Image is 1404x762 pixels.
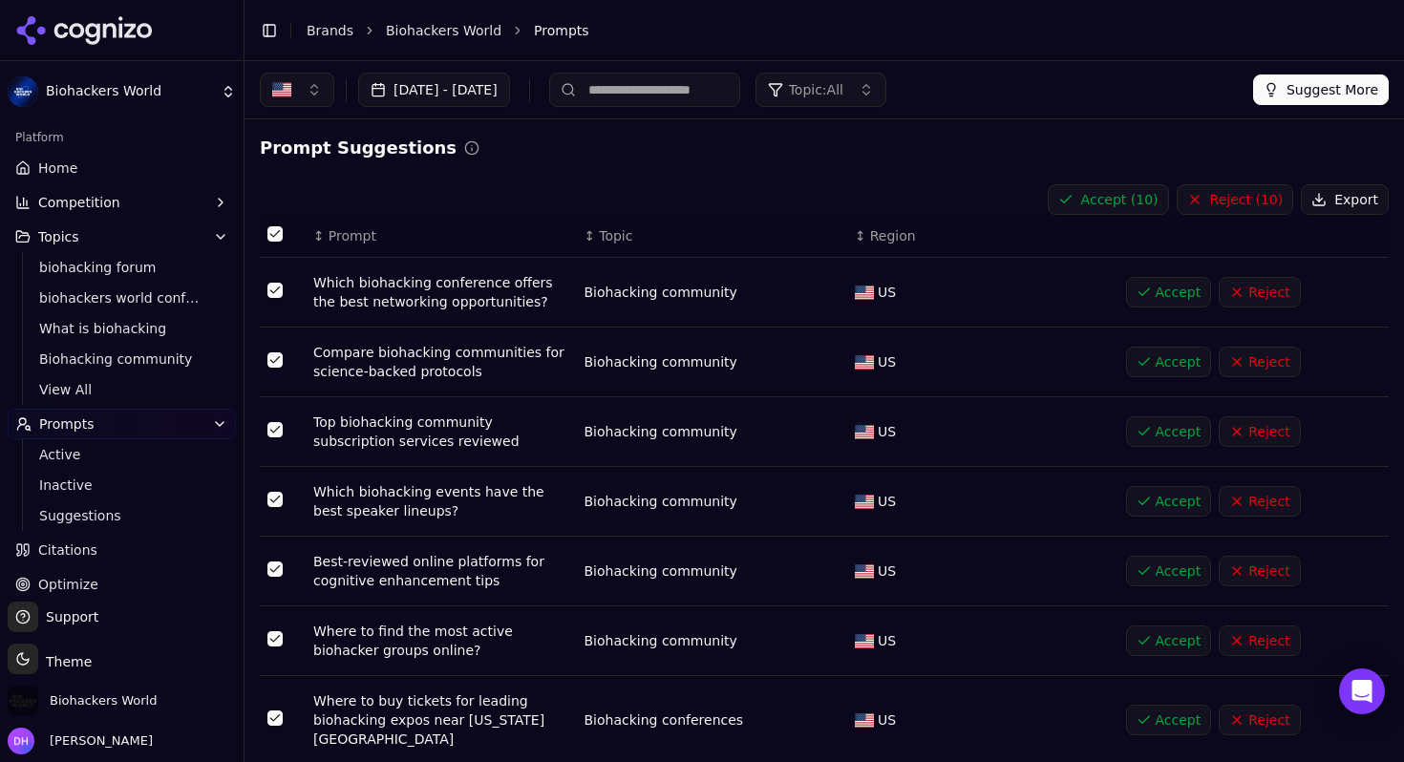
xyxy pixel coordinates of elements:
[267,492,283,507] button: Select row 4
[8,686,157,716] button: Open organization switcher
[313,482,569,520] div: Which biohacking events have the best speaker lineups?
[32,502,213,529] a: Suggestions
[267,561,283,577] button: Select row 5
[39,380,205,399] span: View All
[878,492,896,511] span: US
[32,254,213,281] a: biohacking forum
[39,476,205,495] span: Inactive
[585,226,840,245] div: ↕Topic
[260,135,457,161] h2: Prompt Suggestions
[1126,416,1212,447] button: Accept
[38,227,79,246] span: Topics
[1177,184,1294,215] button: Reject (10)
[50,692,157,709] span: Biohackers World
[585,352,840,371] div: Biohacking community
[878,561,896,581] span: US
[855,286,874,300] img: US flag
[855,495,874,509] img: US flag
[585,492,840,511] div: Biohacking community
[1253,74,1389,105] button: Suggest More
[42,732,153,750] span: [PERSON_NAME]
[1219,347,1300,377] button: Reject
[38,193,120,212] span: Competition
[855,634,874,648] img: US flag
[585,422,840,441] div: Biohacking community
[1126,705,1212,735] button: Accept
[39,258,205,277] span: biohacking forum
[855,564,874,579] img: US flag
[267,631,283,646] button: Select row 6
[585,561,840,581] div: Biohacking community
[32,315,213,342] a: What is biohacking
[585,283,840,302] div: Biohacking community
[8,409,236,439] button: Prompts
[1219,486,1300,517] button: Reject
[267,352,283,368] button: Select row 2
[313,552,569,590] div: Best-reviewed online platforms for cognitive enhancement tips
[870,226,916,245] span: Region
[1126,625,1212,656] button: Accept
[39,445,205,464] span: Active
[878,283,896,302] span: US
[878,631,896,650] span: US
[1126,556,1212,586] button: Accept
[8,76,38,107] img: Biohackers World
[267,283,283,298] button: Select row 1
[8,728,153,754] button: Open user button
[585,631,840,650] div: Biohacking community
[8,187,236,218] button: Competition
[8,535,236,565] a: Citations
[8,686,38,716] img: Biohackers World
[386,21,501,40] a: Biohackers World
[38,575,98,594] span: Optimize
[847,215,1118,258] th: Region
[313,226,569,245] div: ↕Prompt
[39,414,95,434] span: Prompts
[358,73,510,107] button: [DATE] - [DATE]
[8,153,236,183] a: Home
[38,607,98,626] span: Support
[32,285,213,311] a: biohackers world conference
[1219,556,1300,586] button: Reject
[313,273,569,311] div: Which biohacking conference offers the best networking opportunities?
[307,23,353,38] a: Brands
[878,352,896,371] span: US
[267,422,283,437] button: Select row 3
[38,159,77,178] span: Home
[855,425,874,439] img: US flag
[789,80,843,99] span: Topic: All
[272,80,291,99] img: United States
[306,215,577,258] th: Prompt
[878,710,896,730] span: US
[313,622,569,660] div: Where to find the most active biohacker groups online?
[577,215,848,258] th: Topic
[39,319,205,338] span: What is biohacking
[313,343,569,381] div: Compare biohacking communities for science-backed protocols
[1126,277,1212,307] button: Accept
[8,122,236,153] div: Platform
[1301,184,1389,215] button: Export
[855,226,1111,245] div: ↕Region
[313,413,569,451] div: Top biohacking community subscription services reviewed
[8,728,34,754] img: Dmytro Horbyk
[39,506,205,525] span: Suggestions
[1219,705,1300,735] button: Reject
[39,349,205,369] span: Biohacking community
[878,422,896,441] span: US
[32,376,213,403] a: View All
[307,21,1351,40] nav: breadcrumb
[1048,184,1169,215] button: Accept (10)
[1126,347,1212,377] button: Accept
[32,441,213,468] a: Active
[38,654,92,669] span: Theme
[8,222,236,252] button: Topics
[313,691,569,749] div: Where to buy tickets for leading biohacking expos near [US_STATE][GEOGRAPHIC_DATA]
[267,226,283,242] button: Select all rows
[1219,416,1300,447] button: Reject
[1219,277,1300,307] button: Reject
[8,569,236,600] a: Optimize
[855,355,874,370] img: US flag
[1219,625,1300,656] button: Reject
[329,226,376,245] span: Prompt
[1339,668,1385,714] div: Open Intercom Messenger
